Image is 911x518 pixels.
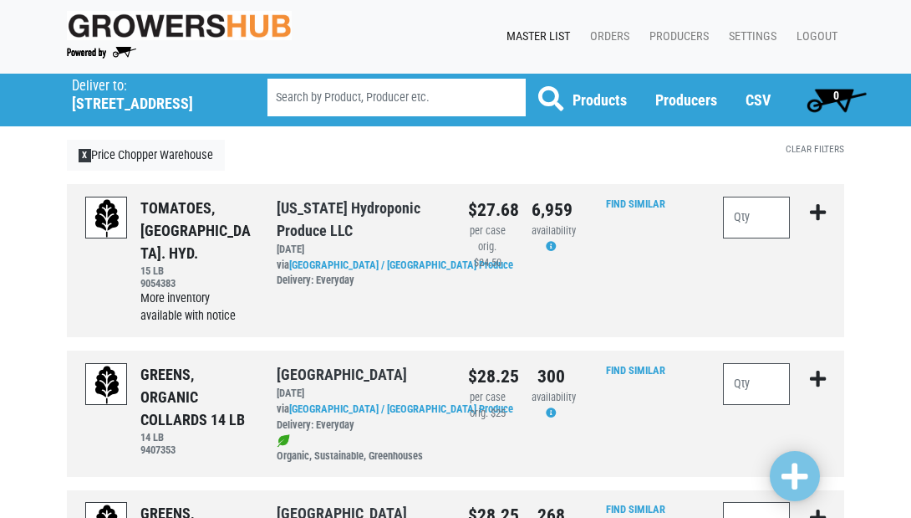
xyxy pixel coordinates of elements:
a: Find Similar [606,503,665,515]
img: leaf-e5c59151409436ccce96b2ca1b28e03c.png [277,434,290,448]
a: Products [573,91,627,109]
img: original-fc7597fdc6adbb9d0e2ae620e786d1a2.jpg [67,11,292,40]
a: Logout [783,21,844,53]
a: Producers [636,21,715,53]
div: GREENS, ORGANIC COLLARDS 14 LB [140,363,252,431]
div: $28.25 [468,363,506,390]
div: [DATE] [277,242,443,258]
span: availability [532,391,576,403]
div: per case [468,390,506,406]
div: Delivery: Everyday [277,418,443,433]
a: [GEOGRAPHIC_DATA] / [GEOGRAPHIC_DATA] Produce [289,259,513,271]
span: Price Chopper Warehouse (501 Duanesburg Rd, Schenectady, NY 12306, USA) [72,74,237,113]
a: [GEOGRAPHIC_DATA] [277,366,407,383]
div: TOMATOES, [GEOGRAPHIC_DATA]. HYD. [140,197,252,264]
h6: 9407353 [140,444,252,456]
a: [US_STATE] Hydroponic Produce LLC [277,199,420,239]
a: Settings [715,21,783,53]
input: Qty [723,197,790,238]
div: orig. $25 [468,406,506,422]
input: Search by Product, Producer etc. [267,79,526,116]
a: Producers [655,91,717,109]
div: Organic, Sustainable, Greenhouses [277,433,443,465]
div: via [277,258,443,290]
div: via [277,402,443,433]
img: placeholder-variety-43d6402dacf2d531de610a020419775a.svg [86,197,128,239]
a: [GEOGRAPHIC_DATA] / [GEOGRAPHIC_DATA] Produce [289,403,513,415]
h6: 9054383 [140,277,252,290]
h6: 14 LB [140,431,252,444]
img: placeholder-variety-43d6402dacf2d531de610a020419775a.svg [86,364,128,406]
div: Delivery: Everyday [277,273,443,289]
div: 300 [532,363,570,390]
a: Master List [493,21,577,53]
a: Orders [577,21,636,53]
img: Powered by Big Wheelbarrow [67,47,136,59]
div: 6,959 [532,197,570,223]
p: Deliver to: [72,78,225,95]
input: Qty [723,363,790,405]
div: [DATE] [277,386,443,402]
span: availability [532,224,576,237]
h5: [STREET_ADDRESS] [72,95,225,113]
div: $27.68 [468,197,506,223]
a: XPrice Chopper Warehouse [67,140,225,172]
div: per case [468,223,506,239]
span: More inventory available with notice [140,291,236,324]
a: CSV [746,91,771,109]
a: Find Similar [606,197,665,210]
a: Clear Filters [786,143,844,155]
h6: 15 LB [140,264,252,277]
a: Find Similar [606,364,665,377]
a: 0 [799,83,873,116]
span: 0 [833,89,839,102]
div: orig. $24.50 [468,239,506,271]
span: X [79,149,91,162]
